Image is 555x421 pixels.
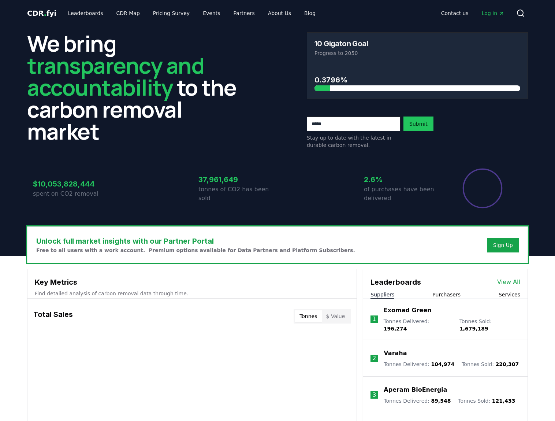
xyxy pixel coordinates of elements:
p: Tonnes Delivered : [384,397,451,405]
a: Log in [476,7,510,20]
p: Tonnes Delivered : [384,318,452,332]
h3: 10 Gigaton Goal [314,40,368,47]
a: CDR Map [111,7,146,20]
p: Tonnes Delivered : [384,361,454,368]
span: 220,307 [495,361,519,367]
h3: Total Sales [33,309,73,324]
span: 196,274 [384,326,407,332]
h2: We bring to the carbon removal market [27,32,248,142]
button: Tonnes [295,310,321,322]
span: 121,433 [492,398,515,404]
a: Sign Up [493,241,513,249]
button: $ Value [322,310,350,322]
a: About Us [262,7,297,20]
h3: 2.6% [364,174,443,185]
a: Contact us [435,7,474,20]
a: Aperam BioEnergia [384,385,447,394]
a: Varaha [384,349,407,358]
p: of purchases have been delivered [364,185,443,203]
span: 104,974 [431,361,454,367]
span: 89,548 [431,398,451,404]
p: Progress to 2050 [314,49,520,57]
span: . [44,9,46,18]
h3: 37,961,649 [198,174,277,185]
p: Tonnes Sold : [458,397,515,405]
p: Find detailed analysis of carbon removal data through time. [35,290,349,297]
h3: $10,053,828,444 [33,178,112,189]
div: Percentage of sales delivered [462,168,503,209]
a: Partners [228,7,261,20]
a: Events [197,7,226,20]
p: spent on CO2 removal [33,189,112,198]
h3: Unlock full market insights with our Partner Portal [36,236,355,247]
span: Log in [482,10,504,17]
h3: Leaderboards [370,277,421,288]
nav: Main [62,7,321,20]
span: 1,679,189 [459,326,488,332]
button: Purchasers [432,291,461,298]
button: Suppliers [370,291,394,298]
p: tonnes of CO2 has been sold [198,185,277,203]
p: Tonnes Sold : [459,318,520,332]
p: Free to all users with a work account. Premium options available for Data Partners and Platform S... [36,247,355,254]
p: 2 [372,354,376,363]
h3: 0.3796% [314,74,520,85]
nav: Main [435,7,510,20]
p: 3 [372,391,376,399]
a: Exomad Green [384,306,432,315]
a: View All [497,278,520,287]
p: Tonnes Sold : [462,361,519,368]
p: 1 [372,315,376,324]
h3: Key Metrics [35,277,349,288]
button: Services [499,291,520,298]
button: Submit [403,117,433,131]
a: Pricing Survey [147,7,195,20]
a: Blog [298,7,321,20]
span: CDR fyi [27,9,56,18]
button: Sign Up [487,238,519,252]
p: Stay up to date with the latest in durable carbon removal. [307,134,401,149]
span: transparency and accountability [27,50,204,102]
a: Leaderboards [62,7,109,20]
a: CDR.fyi [27,8,56,18]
